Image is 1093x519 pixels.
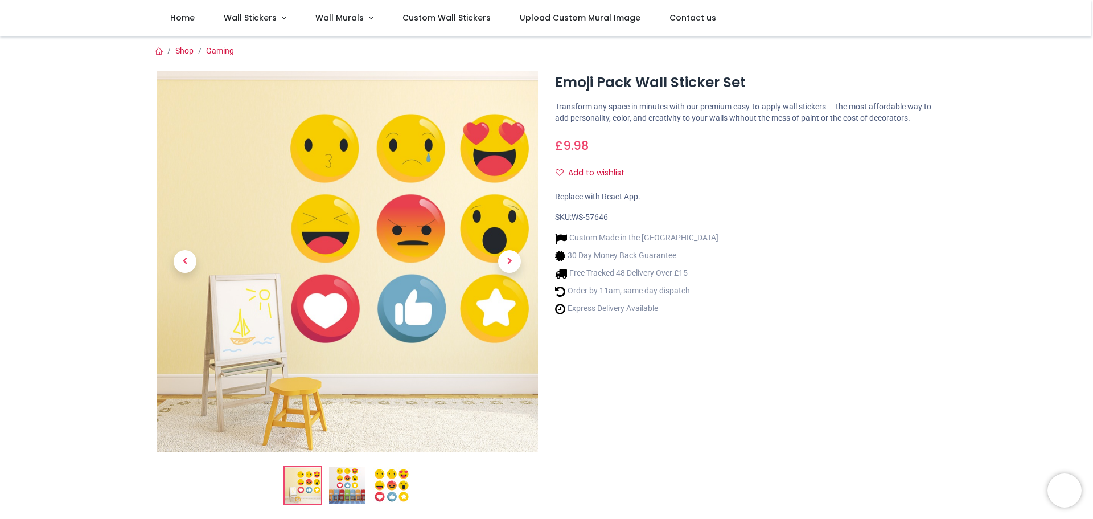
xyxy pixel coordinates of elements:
li: Order by 11am, same day dispatch [555,285,718,297]
span: Custom Wall Stickers [402,12,491,23]
span: Home [170,12,195,23]
a: Next [481,128,538,395]
button: Add to wishlistAdd to wishlist [555,164,634,183]
span: Contact us [669,12,716,23]
iframe: Brevo live chat [1047,473,1082,508]
div: SKU: [555,212,936,223]
a: Previous [157,128,213,395]
li: Custom Made in the [GEOGRAPHIC_DATA] [555,232,718,244]
div: Replace with React App. [555,191,936,203]
img: WS-57646-03 [373,467,410,504]
li: 30 Day Money Back Guarantee [555,250,718,262]
span: Previous [174,250,196,273]
img: Emoji Pack Wall Sticker Set [157,71,538,452]
h1: Emoji Pack Wall Sticker Set [555,73,936,92]
span: WS-57646 [572,212,608,222]
span: 9.98 [563,137,589,154]
span: Next [498,250,521,273]
span: £ [555,137,589,154]
span: Wall Murals [315,12,364,23]
p: Transform any space in minutes with our premium easy-to-apply wall stickers — the most affordable... [555,101,936,124]
img: Emoji Pack Wall Sticker Set [285,467,321,504]
i: Add to wishlist [556,169,564,177]
span: Wall Stickers [224,12,277,23]
a: Gaming [206,46,234,55]
span: Upload Custom Mural Image [520,12,640,23]
li: Free Tracked 48 Delivery Over £15 [555,268,718,280]
li: Express Delivery Available [555,303,718,315]
img: WS-57646-02 [329,467,365,504]
a: Shop [175,46,194,55]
